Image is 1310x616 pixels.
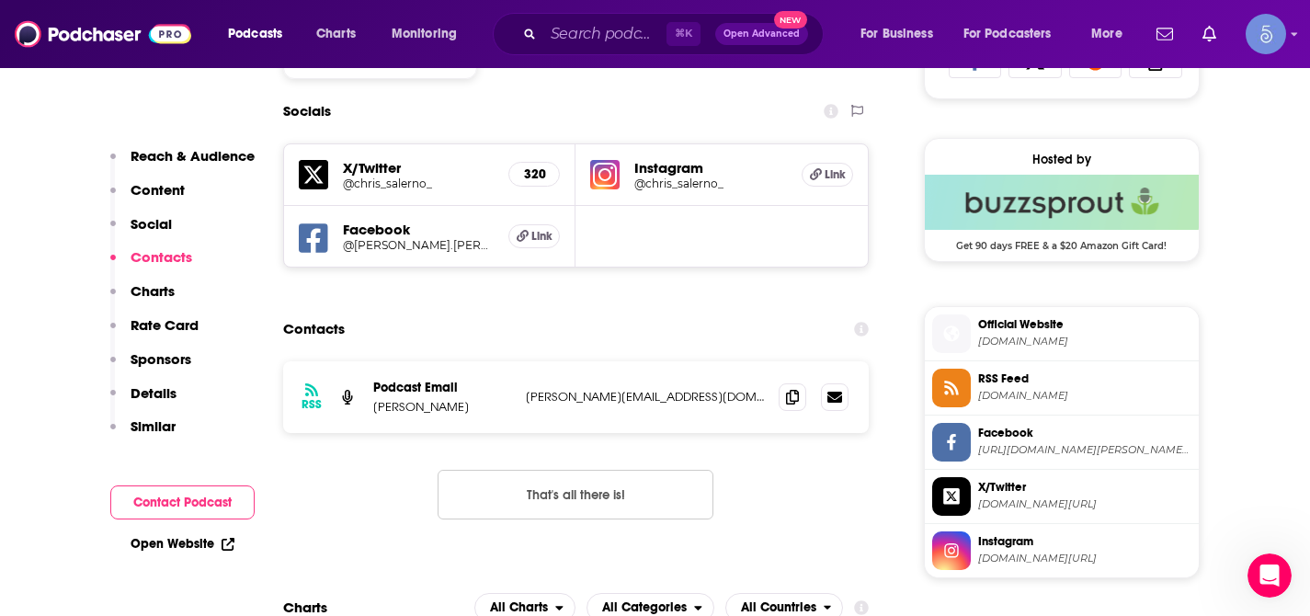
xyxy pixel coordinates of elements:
a: @[PERSON_NAME].[PERSON_NAME] [343,238,495,252]
button: open menu [215,19,306,49]
span: ⌘ K [666,22,701,46]
p: Sponsors [131,350,191,368]
span: Get 90 days FREE & a $20 Amazon Gift Card! [925,230,1199,252]
img: Buzzsprout Deal: Get 90 days FREE & a $20 Amazon Gift Card! [925,175,1199,230]
span: For Podcasters [963,21,1052,47]
span: thechrissalernoshow.buzzsprout.com [978,335,1191,348]
span: twitter.com/chris_salerno_ [978,497,1191,511]
a: X/Twitter[DOMAIN_NAME][URL] [932,477,1191,516]
button: Content [110,181,185,215]
span: All Countries [741,601,816,614]
p: Details [131,384,177,402]
span: Link [531,229,552,244]
span: Charts [316,21,356,47]
p: Similar [131,417,176,435]
a: Open Website [131,536,234,552]
button: open menu [848,19,956,49]
p: Podcast Email [373,380,511,395]
p: Charts [131,282,175,300]
span: Podcasts [228,21,282,47]
a: Buzzsprout Deal: Get 90 days FREE & a $20 Amazon Gift Card! [925,175,1199,250]
img: iconImage [590,160,620,189]
h5: Facebook [343,221,495,238]
button: Contact Podcast [110,485,255,519]
span: Monitoring [392,21,457,47]
div: Search podcasts, credits, & more... [510,13,841,55]
p: Contacts [131,248,192,266]
span: https://www.facebook.com/chris.salerno [978,443,1191,457]
button: Contacts [110,248,192,282]
a: Link [508,224,560,248]
button: Similar [110,417,176,451]
img: Podchaser - Follow, Share and Rate Podcasts [15,17,191,51]
h5: X/Twitter [343,159,495,177]
span: All Charts [490,601,548,614]
button: open menu [379,19,481,49]
span: feeds.buzzsprout.com [978,389,1191,403]
span: instagram.com/chris_salerno_ [978,552,1191,565]
button: Show profile menu [1246,14,1286,54]
button: open menu [951,19,1078,49]
a: RSS Feed[DOMAIN_NAME] [932,369,1191,407]
input: Search podcasts, credits, & more... [543,19,666,49]
button: Sponsors [110,350,191,384]
a: Instagram[DOMAIN_NAME][URL] [932,531,1191,570]
button: Social [110,215,172,249]
span: Official Website [978,316,1191,333]
span: X/Twitter [978,479,1191,496]
button: Charts [110,282,175,316]
button: open menu [1078,19,1145,49]
div: Hosted by [925,152,1199,167]
p: Reach & Audience [131,147,255,165]
p: Content [131,181,185,199]
button: Open AdvancedNew [715,23,808,45]
a: Official Website[DOMAIN_NAME] [932,314,1191,353]
h3: RSS [302,397,322,412]
iframe: Intercom live chat [1247,553,1292,598]
h2: Contacts [283,312,345,347]
h2: Charts [283,599,327,616]
p: [PERSON_NAME][EMAIL_ADDRESS][DOMAIN_NAME] [526,389,765,405]
span: Link [825,167,846,182]
a: @chris_salerno_ [343,177,495,190]
img: User Profile [1246,14,1286,54]
button: Reach & Audience [110,147,255,181]
button: Nothing here. [438,470,713,519]
p: Social [131,215,172,233]
a: @chris_salerno_ [634,177,787,190]
a: Charts [304,19,367,49]
button: Details [110,384,177,418]
span: New [774,11,807,29]
a: Facebook[URL][DOMAIN_NAME][PERSON_NAME][DOMAIN_NAME][PERSON_NAME] [932,423,1191,462]
a: Show notifications dropdown [1195,18,1224,50]
a: Link [802,163,853,187]
span: Logged in as Spiral5-G1 [1246,14,1286,54]
span: For Business [860,21,933,47]
span: RSS Feed [978,371,1191,387]
p: [PERSON_NAME] [373,399,511,415]
h2: Socials [283,94,331,129]
a: Show notifications dropdown [1149,18,1180,50]
span: Open Advanced [723,29,800,39]
span: Instagram [978,533,1191,550]
span: More [1091,21,1122,47]
button: Rate Card [110,316,199,350]
p: Rate Card [131,316,199,334]
h5: Instagram [634,159,787,177]
span: All Categories [602,601,687,614]
h5: 320 [524,166,544,182]
span: Facebook [978,425,1191,441]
